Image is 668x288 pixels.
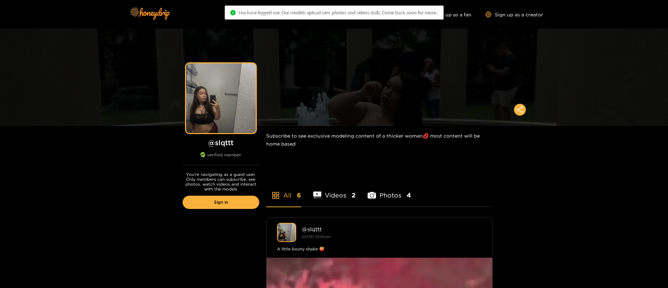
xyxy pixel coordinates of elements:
[302,226,482,232] div: @ slqttt
[183,172,259,192] p: You're navigating as a guest user. Only members can subscribe, see photos, watch videos and inter...
[277,223,296,242] img: slqttt
[485,11,543,17] a: Sign up as a creator
[183,152,259,165] div: verified member
[352,191,355,200] span: 2
[277,246,482,252] div: A little booty shake 🍑
[266,126,493,153] div: Subscribe to see exclusive modeling content of a thicker woman💋 most content will be home based
[271,191,280,200] span: appstore
[313,175,356,207] li: Videos
[266,175,301,207] li: All
[297,191,301,200] span: 6
[424,11,471,17] a: Sign up as a fan
[302,235,331,239] small: [DATE] 20:58 pm
[230,10,236,15] span: check-circle
[183,196,259,209] a: Sign in
[238,10,438,15] span: You have logged out. Our models upload new photos and videos daily. Come back soon for more..
[368,175,411,207] li: Photos
[407,191,411,200] span: 4
[183,138,259,147] h1: @ slqttt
